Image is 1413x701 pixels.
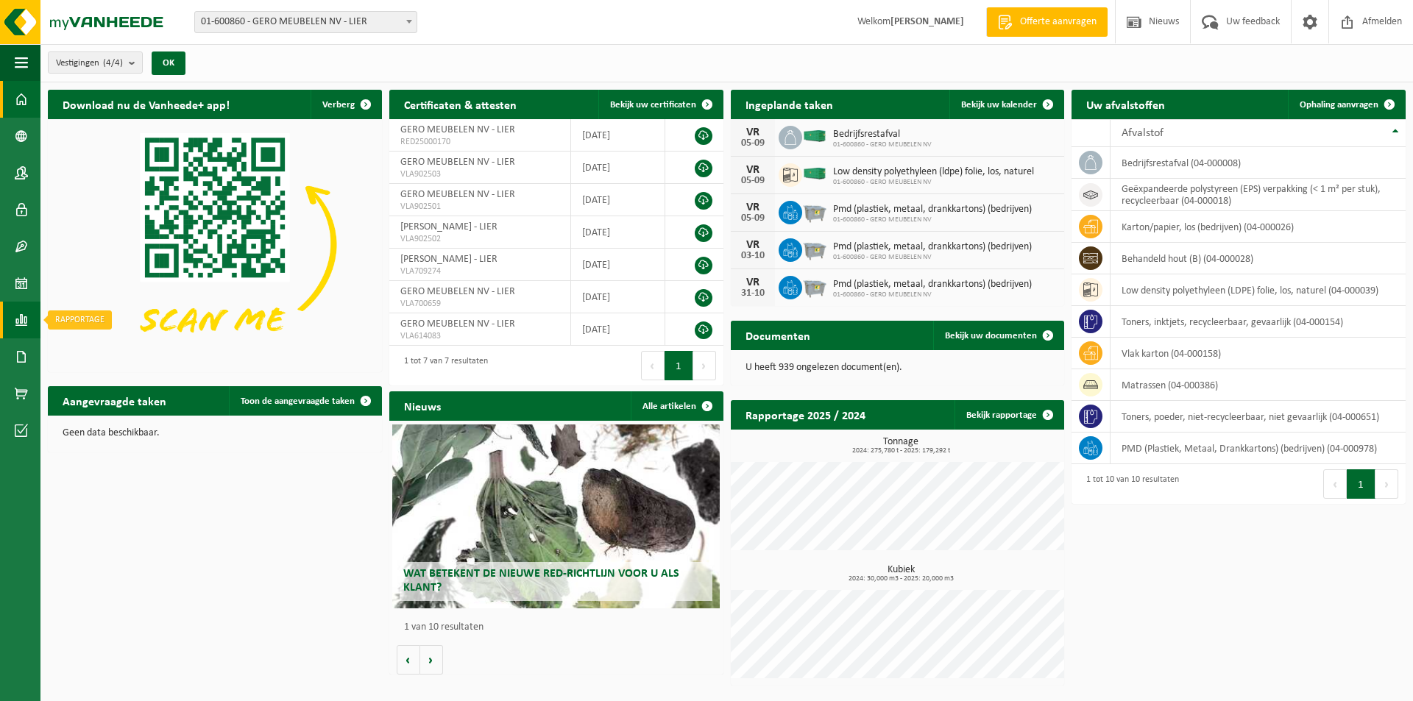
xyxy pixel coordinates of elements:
div: 05-09 [738,138,768,149]
strong: [PERSON_NAME] [890,16,964,27]
button: OK [152,51,185,75]
span: VLA902501 [400,201,559,213]
button: Volgende [420,645,443,675]
h2: Download nu de Vanheede+ app! [48,90,244,118]
p: U heeft 939 ongelezen document(en). [746,363,1050,373]
td: [DATE] [571,313,665,346]
div: 1 tot 7 van 7 resultaten [397,349,488,382]
img: WB-2500-GAL-GY-01 [802,274,827,299]
span: VLA700659 [400,298,559,310]
div: VR [738,127,768,138]
span: Bekijk uw documenten [945,331,1037,341]
h3: Tonnage [738,437,1065,455]
span: GERO MEUBELEN NV - LIER [400,189,515,200]
td: toners, poeder, niet-recycleerbaar, niet gevaarlijk (04-000651) [1111,401,1406,433]
button: Vestigingen(4/4) [48,51,143,74]
div: VR [738,164,768,176]
img: WB-2500-GAL-GY-01 [802,199,827,224]
h2: Rapportage 2025 / 2024 [731,400,880,429]
h2: Documenten [731,321,825,349]
td: [DATE] [571,184,665,216]
span: Toon de aangevraagde taken [241,396,355,406]
td: bedrijfsrestafval (04-000008) [1111,147,1406,179]
a: Offerte aanvragen [986,7,1108,37]
td: geëxpandeerde polystyreen (EPS) verpakking (< 1 m² per stuk), recycleerbaar (04-000018) [1111,179,1406,211]
td: [DATE] [571,152,665,184]
div: 05-09 [738,213,768,224]
a: Bekijk uw documenten [933,321,1063,350]
button: Previous [641,351,665,380]
span: 01-600860 - GERO MEUBELEN NV [833,178,1034,187]
td: low density polyethyleen (LDPE) folie, los, naturel (04-000039) [1111,274,1406,306]
p: Geen data beschikbaar. [63,428,367,438]
a: Bekijk uw kalender [949,90,1063,119]
button: 1 [665,351,693,380]
h2: Certificaten & attesten [389,90,531,118]
a: Bekijk uw certificaten [598,90,722,119]
div: 31-10 [738,288,768,299]
h2: Uw afvalstoffen [1072,90,1180,118]
p: 1 van 10 resultaten [404,622,716,633]
td: [DATE] [571,281,665,313]
button: Verberg [311,90,380,119]
span: 01-600860 - GERO MEUBELEN NV - LIER [194,11,417,33]
td: karton/papier, los (bedrijven) (04-000026) [1111,211,1406,243]
td: [DATE] [571,119,665,152]
img: Download de VHEPlus App [48,119,382,369]
span: VLA902503 [400,168,559,180]
div: 1 tot 10 van 10 resultaten [1079,468,1179,500]
span: Ophaling aanvragen [1300,100,1378,110]
div: 03-10 [738,251,768,261]
button: Vorige [397,645,420,675]
span: [PERSON_NAME] - LIER [400,254,497,265]
span: 01-600860 - GERO MEUBELEN NV [833,140,932,149]
span: VLA902502 [400,233,559,245]
td: PMD (Plastiek, Metaal, Drankkartons) (bedrijven) (04-000978) [1111,433,1406,464]
span: Offerte aanvragen [1016,15,1100,29]
h2: Aangevraagde taken [48,386,181,415]
span: Vestigingen [56,52,123,74]
span: GERO MEUBELEN NV - LIER [400,319,515,330]
span: VLA709274 [400,266,559,277]
count: (4/4) [103,58,123,68]
span: 2024: 30,000 m3 - 2025: 20,000 m3 [738,575,1065,583]
span: GERO MEUBELEN NV - LIER [400,157,515,168]
span: RED25000170 [400,136,559,148]
span: GERO MEUBELEN NV - LIER [400,286,515,297]
button: 1 [1347,469,1375,499]
span: Wat betekent de nieuwe RED-richtlijn voor u als klant? [403,568,679,594]
a: Toon de aangevraagde taken [229,386,380,416]
img: HK-XC-40-GN-00 [802,167,827,180]
a: Ophaling aanvragen [1288,90,1404,119]
span: Bekijk uw certificaten [610,100,696,110]
span: 01-600860 - GERO MEUBELEN NV [833,216,1032,224]
span: Verberg [322,100,355,110]
td: behandeld hout (B) (04-000028) [1111,243,1406,274]
span: Pmd (plastiek, metaal, drankkartons) (bedrijven) [833,279,1032,291]
span: [PERSON_NAME] - LIER [400,221,497,232]
td: [DATE] [571,249,665,281]
span: 01-600860 - GERO MEUBELEN NV [833,291,1032,299]
td: vlak karton (04-000158) [1111,338,1406,369]
span: Bekijk uw kalender [961,100,1037,110]
span: Afvalstof [1122,127,1164,139]
div: VR [738,277,768,288]
button: Next [693,351,716,380]
a: Wat betekent de nieuwe RED-richtlijn voor u als klant? [392,424,720,608]
a: Bekijk rapportage [955,400,1063,430]
span: Bedrijfsrestafval [833,129,932,140]
div: VR [738,202,768,213]
span: 2024: 275,780 t - 2025: 179,292 t [738,447,1065,455]
h2: Ingeplande taken [731,90,848,118]
button: Next [1375,469,1398,499]
div: 05-09 [738,176,768,186]
h3: Kubiek [738,565,1065,583]
span: Pmd (plastiek, metaal, drankkartons) (bedrijven) [833,241,1032,253]
td: [DATE] [571,216,665,249]
td: matrassen (04-000386) [1111,369,1406,401]
span: GERO MEUBELEN NV - LIER [400,124,515,135]
div: VR [738,239,768,251]
span: 01-600860 - GERO MEUBELEN NV - LIER [195,12,417,32]
span: 01-600860 - GERO MEUBELEN NV [833,253,1032,262]
button: Previous [1323,469,1347,499]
